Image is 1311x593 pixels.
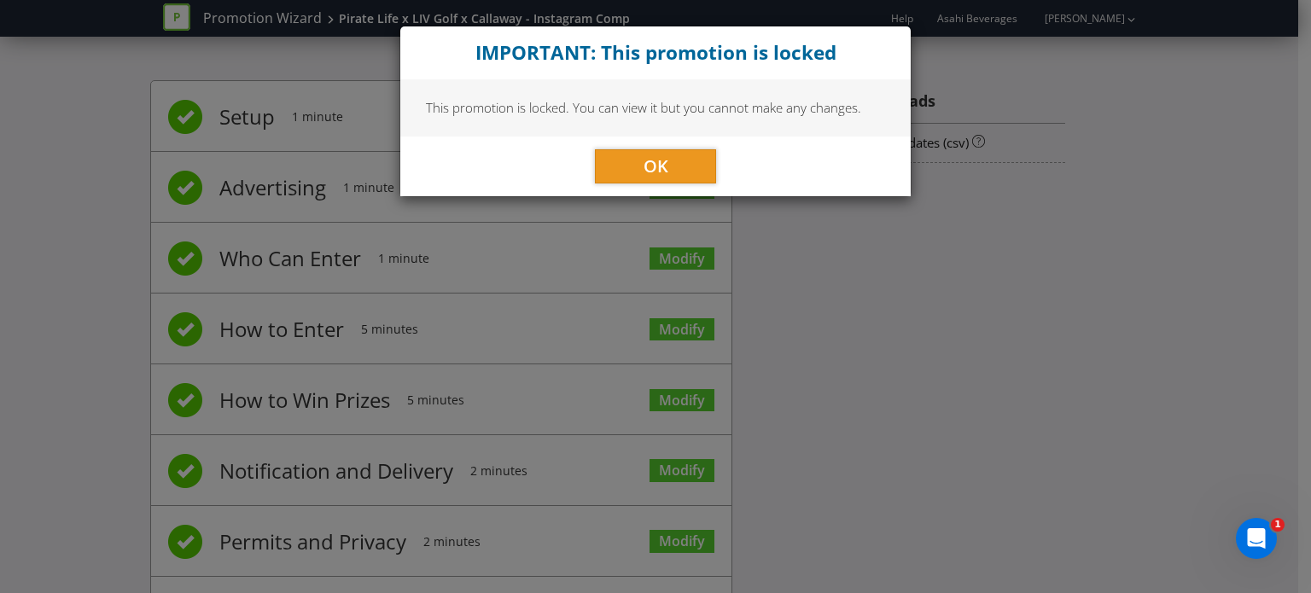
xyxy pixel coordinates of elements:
[1236,518,1277,559] iframe: Intercom live chat
[644,154,668,177] span: OK
[400,26,911,79] div: Close
[1271,518,1285,532] span: 1
[400,79,911,136] div: This promotion is locked. You can view it but you cannot make any changes.
[595,149,716,183] button: OK
[475,39,836,66] strong: IMPORTANT: This promotion is locked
